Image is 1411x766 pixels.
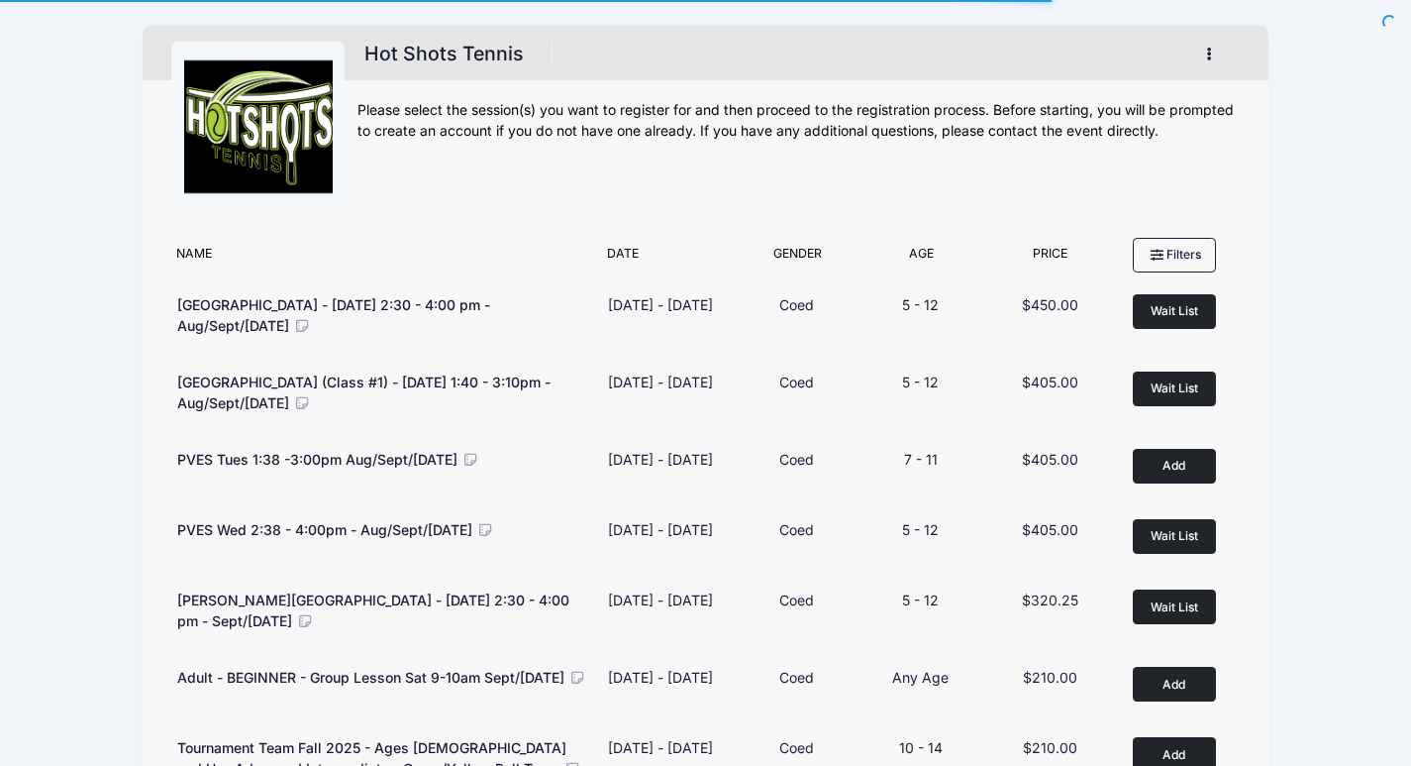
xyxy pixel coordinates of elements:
img: logo [184,55,333,203]
span: $405.00 [1022,374,1078,390]
div: [DATE] - [DATE] [608,519,713,540]
span: [GEOGRAPHIC_DATA] - [DATE] 2:30 - 4:00 pm - Aug/Sept/[DATE] [177,296,490,334]
button: Filters [1133,238,1216,272]
div: Age [857,245,986,273]
span: Any Age [892,669,949,686]
div: Please select the session(s) you want to register for and then proceed to the registration proces... [357,100,1240,142]
div: [DATE] - [DATE] [608,372,713,392]
span: Coed [779,592,814,608]
div: Name [166,245,597,273]
div: [DATE] - [DATE] [608,590,713,610]
div: [DATE] - [DATE] [608,294,713,315]
span: Coed [779,521,814,538]
span: $210.00 [1023,669,1077,686]
span: Coed [779,374,814,390]
span: $450.00 [1022,296,1078,313]
span: $320.25 [1022,592,1078,608]
span: [GEOGRAPHIC_DATA] (Class #1) - [DATE] 1:40 - 3:10pm - Aug/Sept/[DATE] [177,374,551,411]
span: Coed [779,739,814,756]
span: Wait List [1151,528,1198,543]
button: Wait List [1133,590,1216,624]
span: [PERSON_NAME][GEOGRAPHIC_DATA] - [DATE] 2:30 - 4:00 pm - Sept/[DATE] [177,592,569,629]
span: Wait List [1151,600,1198,614]
span: Wait List [1151,381,1198,395]
span: 5 - 12 [902,521,939,538]
div: Price [985,245,1115,273]
span: 7 - 11 [904,451,938,468]
span: PVES Tues 1:38 -3:00pm Aug/Sept/[DATE] [177,451,457,468]
span: Adult - BEGINNER - Group Lesson Sat 9-10am Sept/[DATE] [177,669,564,686]
span: 5 - 12 [902,374,939,390]
div: [DATE] - [DATE] [608,737,713,758]
span: $405.00 [1022,521,1078,538]
span: Coed [779,296,814,313]
span: 10 - 14 [899,739,943,756]
div: Gender [738,245,857,273]
span: Coed [779,669,814,686]
div: [DATE] - [DATE] [608,667,713,688]
button: Wait List [1133,519,1216,554]
button: Add [1133,449,1216,484]
div: Date [598,245,739,273]
span: Wait List [1151,303,1198,318]
button: Wait List [1133,294,1216,329]
span: 5 - 12 [902,296,939,313]
button: Wait List [1133,372,1216,406]
span: 5 - 12 [902,592,939,608]
button: Add [1133,667,1216,702]
h1: Hot Shots Tennis [357,37,530,71]
span: $210.00 [1023,739,1077,756]
span: $405.00 [1022,451,1078,468]
span: Coed [779,451,814,468]
div: [DATE] - [DATE] [608,449,713,470]
span: PVES Wed 2:38 - 4:00pm - Aug/Sept/[DATE] [177,521,472,538]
